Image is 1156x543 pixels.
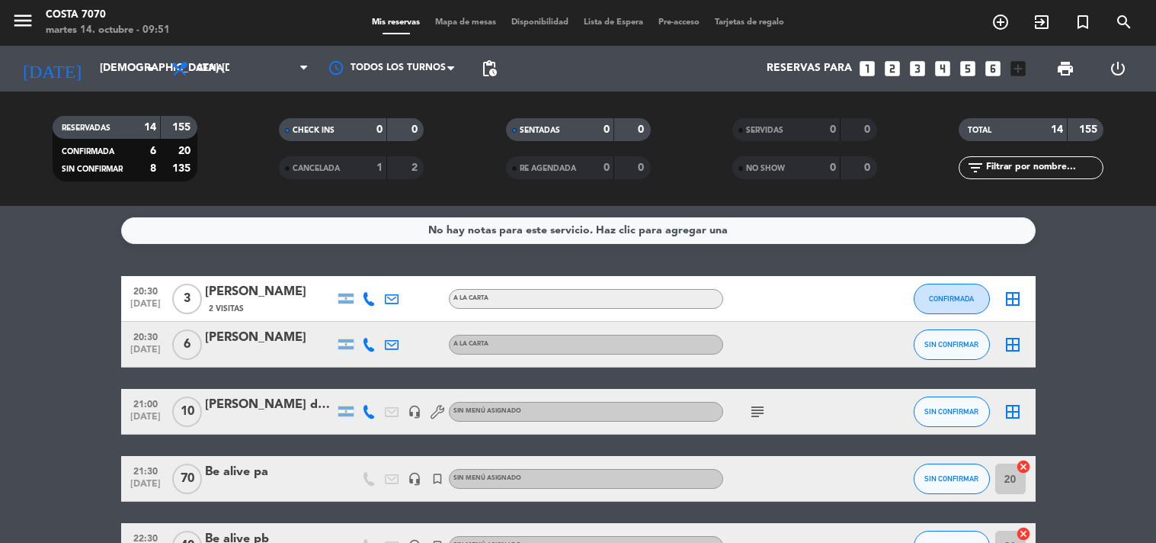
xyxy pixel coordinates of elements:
[520,127,560,134] span: SENTADAS
[172,122,194,133] strong: 155
[767,63,852,75] span: Reservas para
[864,124,873,135] strong: 0
[126,345,165,362] span: [DATE]
[11,52,92,85] i: [DATE]
[966,159,985,177] i: filter_list
[205,395,335,415] div: [PERSON_NAME] del [PERSON_NAME]
[144,122,156,133] strong: 14
[1016,459,1031,474] i: cancel
[968,127,991,134] span: TOTAL
[604,162,610,173] strong: 0
[126,394,165,412] span: 21:00
[746,165,785,172] span: NO SHOW
[453,475,521,481] span: Sin menú asignado
[411,124,421,135] strong: 0
[924,340,978,349] span: SIN CONFIRMAR
[431,472,444,486] i: turned_in_not
[150,146,156,156] strong: 6
[150,163,156,174] strong: 8
[178,146,194,156] strong: 20
[172,163,194,174] strong: 135
[882,59,902,79] i: looks_two
[924,474,978,483] span: SIN CONFIRMAR
[1008,59,1028,79] i: add_box
[1016,526,1031,541] i: cancel
[638,162,647,173] strong: 0
[46,8,170,23] div: Costa 7070
[126,412,165,429] span: [DATE]
[62,148,114,156] span: CONFIRMADA
[504,18,576,27] span: Disponibilidad
[1079,124,1100,135] strong: 155
[914,464,990,494] button: SIN CONFIRMAR
[172,329,202,360] span: 6
[126,479,165,496] span: [DATE]
[958,59,978,79] i: looks_5
[209,303,244,315] span: 2 Visitas
[638,124,647,135] strong: 0
[746,127,783,134] span: SERVIDAS
[453,341,488,347] span: A LA CARTA
[480,59,498,78] span: pending_actions
[453,408,521,414] span: Sin menú asignado
[830,124,836,135] strong: 0
[908,59,927,79] i: looks_3
[748,403,767,421] i: subject
[933,59,953,79] i: looks_4
[864,162,873,173] strong: 0
[408,405,421,419] i: headset_mic
[205,282,335,302] div: [PERSON_NAME]
[604,124,610,135] strong: 0
[991,13,1010,31] i: add_circle_outline
[914,329,990,360] button: SIN CONFIRMAR
[929,294,974,303] span: CONFIRMADA
[11,9,34,32] i: menu
[205,462,335,482] div: Be alive pa
[1004,403,1022,421] i: border_all
[707,18,792,27] span: Tarjetas de regalo
[172,397,202,427] span: 10
[985,159,1103,176] input: Filtrar por nombre...
[197,63,223,74] span: Cena
[914,284,990,314] button: CONFIRMADA
[1092,46,1145,92] div: LOG OUT
[830,162,836,173] strong: 0
[364,18,427,27] span: Mis reservas
[914,397,990,427] button: SIN CONFIRMAR
[408,472,421,486] i: headset_mic
[1074,13,1092,31] i: turned_in_not
[1056,59,1074,78] span: print
[1033,13,1051,31] i: exit_to_app
[1004,290,1022,308] i: border_all
[46,23,170,38] div: martes 14. octubre - 09:51
[62,124,110,132] span: RESERVADAS
[1051,124,1063,135] strong: 14
[172,464,202,494] span: 70
[293,127,335,134] span: CHECK INS
[1109,59,1127,78] i: power_settings_new
[411,162,421,173] strong: 2
[126,461,165,479] span: 21:30
[376,162,383,173] strong: 1
[62,165,123,173] span: SIN CONFIRMAR
[1115,13,1133,31] i: search
[983,59,1003,79] i: looks_6
[857,59,877,79] i: looks_one
[428,222,728,239] div: No hay notas para este servicio. Haz clic para agregar una
[1004,336,1022,354] i: border_all
[576,18,651,27] span: Lista de Espera
[126,327,165,345] span: 20:30
[293,165,340,172] span: CANCELADA
[376,124,383,135] strong: 0
[924,407,978,416] span: SIN CONFIRMAR
[205,328,335,348] div: [PERSON_NAME]
[520,165,576,172] span: RE AGENDADA
[11,9,34,37] button: menu
[126,299,165,316] span: [DATE]
[172,284,202,314] span: 3
[427,18,504,27] span: Mapa de mesas
[126,281,165,299] span: 20:30
[453,295,488,301] span: A LA CARTA
[651,18,707,27] span: Pre-acceso
[142,59,160,78] i: arrow_drop_down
